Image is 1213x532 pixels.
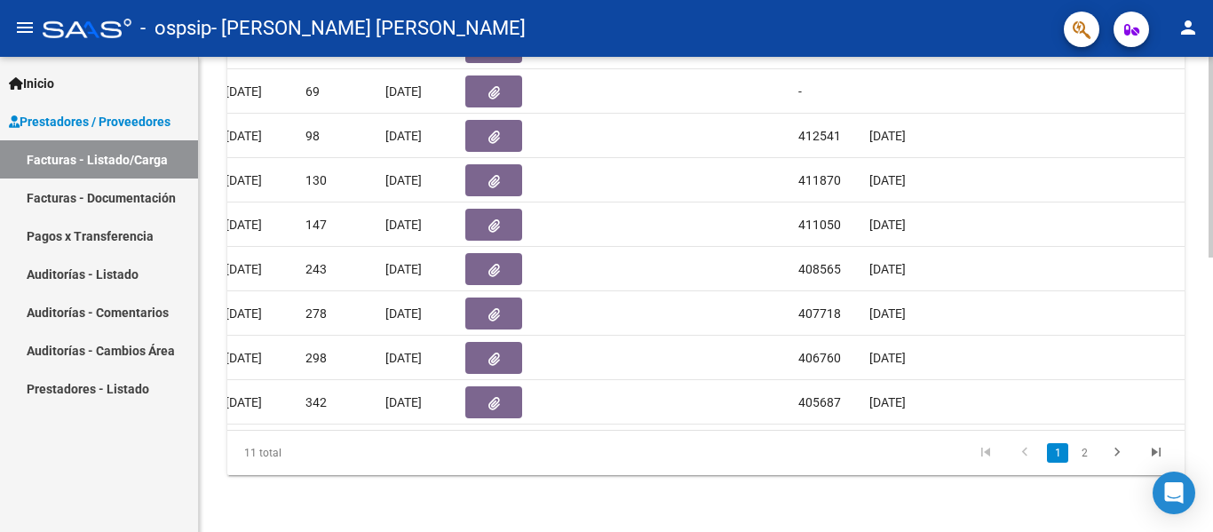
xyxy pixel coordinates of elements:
[140,9,211,48] span: - ospsip
[226,395,262,409] span: [DATE]
[798,351,841,365] span: 406760
[798,262,841,276] span: 408565
[385,262,422,276] span: [DATE]
[869,129,906,143] span: [DATE]
[305,218,327,232] span: 147
[305,84,320,99] span: 69
[385,395,422,409] span: [DATE]
[869,173,906,187] span: [DATE]
[211,9,526,48] span: - [PERSON_NAME] [PERSON_NAME]
[9,74,54,93] span: Inicio
[1044,438,1071,468] li: page 1
[305,351,327,365] span: 298
[9,112,170,131] span: Prestadores / Proveedores
[869,395,906,409] span: [DATE]
[385,173,422,187] span: [DATE]
[869,351,906,365] span: [DATE]
[798,306,841,321] span: 407718
[1139,443,1173,463] a: go to last page
[305,306,327,321] span: 278
[869,262,906,276] span: [DATE]
[1153,472,1195,514] div: Open Intercom Messenger
[798,173,841,187] span: 411870
[798,129,841,143] span: 412541
[969,443,1003,463] a: go to first page
[1074,443,1095,463] a: 2
[1071,438,1098,468] li: page 2
[798,218,841,232] span: 411050
[385,306,422,321] span: [DATE]
[1008,443,1042,463] a: go to previous page
[226,84,262,99] span: [DATE]
[798,84,802,99] span: -
[1100,443,1134,463] a: go to next page
[385,218,422,232] span: [DATE]
[798,395,841,409] span: 405687
[226,262,262,276] span: [DATE]
[226,351,262,365] span: [DATE]
[226,129,262,143] span: [DATE]
[227,431,416,475] div: 11 total
[385,84,422,99] span: [DATE]
[869,306,906,321] span: [DATE]
[226,173,262,187] span: [DATE]
[1177,17,1199,38] mat-icon: person
[869,218,906,232] span: [DATE]
[385,129,422,143] span: [DATE]
[1047,443,1068,463] a: 1
[305,129,320,143] span: 98
[226,306,262,321] span: [DATE]
[385,351,422,365] span: [DATE]
[14,17,36,38] mat-icon: menu
[305,395,327,409] span: 342
[305,262,327,276] span: 243
[305,173,327,187] span: 130
[226,218,262,232] span: [DATE]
